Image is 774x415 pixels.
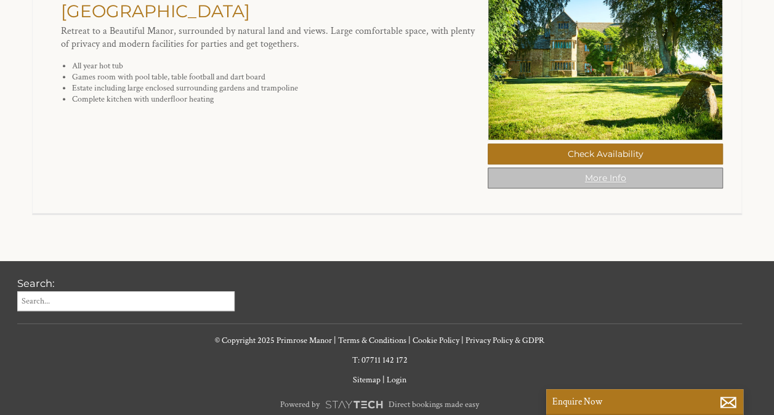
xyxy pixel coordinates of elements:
[17,291,235,311] input: Search...
[387,374,406,385] a: Login
[413,335,459,346] a: Cookie Policy
[72,71,478,83] li: Games room with pool table, table football and dart board
[72,60,478,71] li: All year hot tub
[408,335,411,346] span: |
[72,83,478,94] li: Estate including large enclosed surrounding gardens and trampoline
[352,355,408,366] a: T: 07711 142 172
[353,374,381,385] a: Sitemap
[466,335,544,346] a: Privacy Policy & GDPR
[461,335,464,346] span: |
[325,397,384,412] img: scrumpy.png
[72,94,478,105] li: Complete kitchen with underfloor heating
[552,395,737,408] p: Enquire Now
[61,1,250,22] a: [GEOGRAPHIC_DATA]
[488,167,723,188] a: More Info
[17,277,235,289] h3: Search:
[338,335,406,346] a: Terms & Conditions
[382,374,385,385] span: |
[17,394,742,415] a: Powered byDirect bookings made easy
[215,335,332,346] a: © Copyright 2025 Primrose Manor
[488,143,723,164] a: Check Availability
[334,335,336,346] span: |
[61,25,478,50] p: Retreat to a Beautiful Manor, surrounded by natural land and views. Large comfortable space, with...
